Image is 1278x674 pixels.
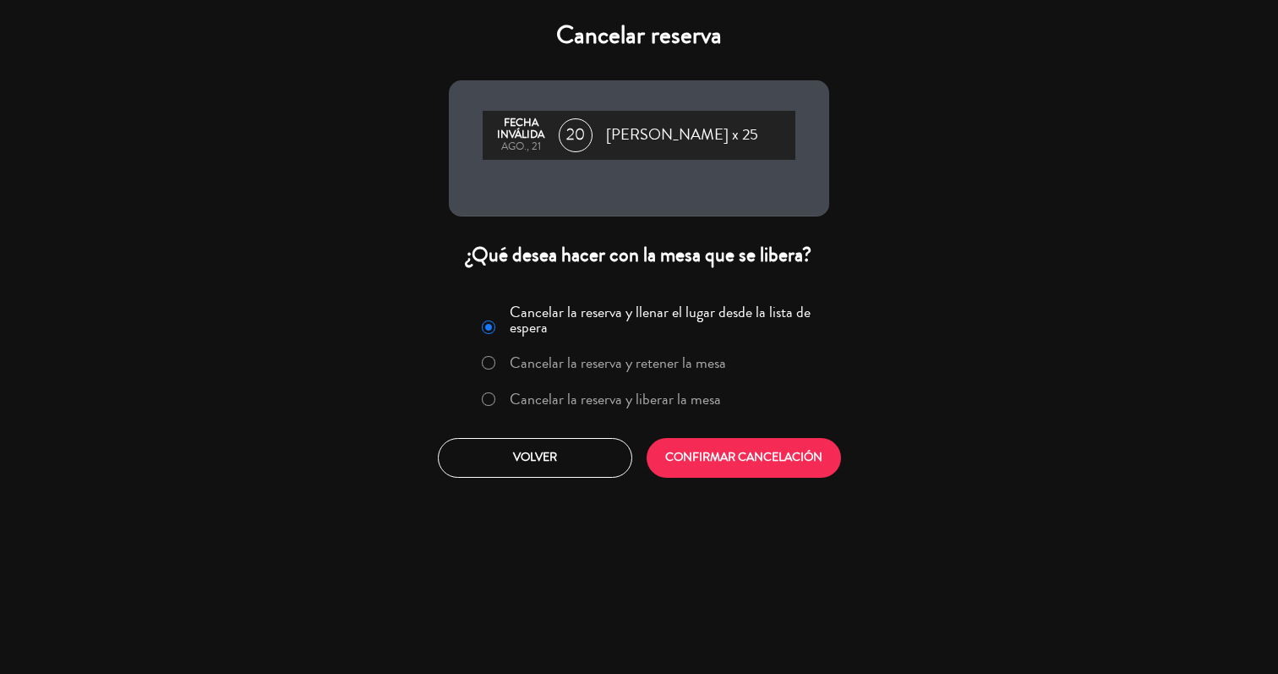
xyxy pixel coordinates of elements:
[606,123,758,148] span: [PERSON_NAME] x 25
[559,118,593,152] span: 20
[510,304,819,335] label: Cancelar la reserva y llenar el lugar desde la lista de espera
[438,438,632,478] button: Volver
[647,438,841,478] button: CONFIRMAR CANCELACIÓN
[449,20,829,51] h4: Cancelar reserva
[510,355,726,370] label: Cancelar la reserva y retener la mesa
[491,141,550,153] div: ago., 21
[491,118,550,141] div: Fecha inválida
[449,242,829,268] div: ¿Qué desea hacer con la mesa que se libera?
[510,392,721,407] label: Cancelar la reserva y liberar la mesa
